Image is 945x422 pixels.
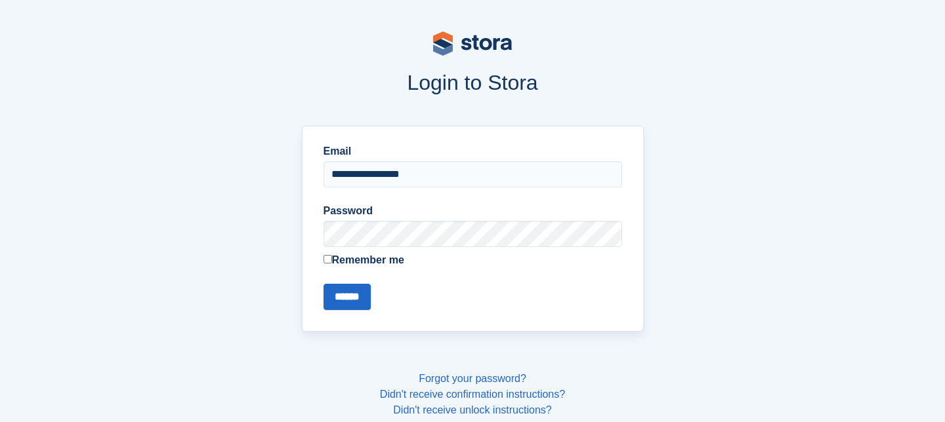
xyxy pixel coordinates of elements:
a: Didn't receive unlock instructions? [393,404,551,415]
label: Email [324,144,622,159]
input: Remember me [324,255,332,263]
label: Password [324,203,622,219]
img: stora-logo-53a41332b3708ae10de48c4981b4e9114cc0af31d8433b30ea865607fb682f29.svg [433,31,512,56]
a: Didn't receive confirmation instructions? [380,389,565,400]
label: Remember me [324,252,622,268]
a: Forgot your password? [419,373,526,384]
h1: Login to Stora [51,71,894,94]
